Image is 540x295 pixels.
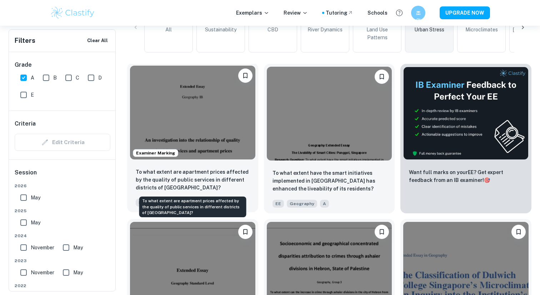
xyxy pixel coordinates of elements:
[85,35,110,46] button: Clear All
[15,168,110,183] h6: Session
[165,26,172,34] span: All
[98,74,102,82] span: D
[409,168,523,184] p: Want full marks on your EE ? Get expert feedback from an IB examiner!
[136,168,250,192] p: To what extent are apartment prices affected by the quality of public services in different distr...
[50,6,95,20] img: Clastify logo
[287,200,317,208] span: Geography
[414,9,422,17] h6: 조원
[440,6,490,19] button: UPGRADE NOW
[15,36,35,46] h6: Filters
[15,119,36,128] h6: Criteria
[465,26,498,34] span: Microclimates
[15,258,110,264] span: 2023
[53,74,57,82] span: B
[31,91,34,99] span: E
[403,67,529,160] img: Thumbnail
[511,225,526,239] button: Bookmark
[73,269,83,276] span: May
[15,134,110,151] div: Criteria filters are unavailable when searching by topic
[139,197,246,217] div: To what extent are apartment prices affected by the quality of public services in different distr...
[133,150,178,156] span: Examiner Marking
[307,26,342,34] span: River Dynamics
[356,26,398,41] span: Land Use Patterns
[238,68,252,83] button: Bookmark
[76,74,79,82] span: C
[267,26,278,34] span: CBD
[326,9,353,17] a: Tutoring
[400,64,531,213] a: ThumbnailWant full marks on yourEE? Get expert feedback from an IB examiner!
[367,9,387,17] a: Schools
[31,269,54,276] span: November
[31,74,34,82] span: A
[272,169,386,193] p: To what extent have the smart initiatives implemented in Punggol has enhanced the liveability of ...
[31,194,40,202] span: May
[31,219,40,227] span: May
[15,208,110,214] span: 2025
[264,64,395,213] a: BookmarkTo what extent have the smart initiatives implemented in Punggol has enhanced the liveabi...
[15,61,110,69] h6: Grade
[414,26,444,34] span: Urban Stress
[127,64,258,213] a: Examiner MarkingBookmarkTo what extent are apartment prices affected by the quality of public ser...
[375,70,389,84] button: Bookmark
[375,225,389,239] button: Bookmark
[411,6,425,20] button: 조원
[320,200,329,208] span: A
[130,66,255,159] img: Geography EE example thumbnail: To what extent are apartment prices affe
[484,177,490,183] span: 🎯
[272,200,284,208] span: EE
[31,244,54,251] span: November
[284,9,308,17] p: Review
[15,183,110,189] span: 2026
[15,283,110,289] span: 2022
[238,225,252,239] button: Bookmark
[136,199,147,207] span: EE
[15,233,110,239] span: 2024
[267,67,392,161] img: Geography EE example thumbnail: To what extent have the smart initiative
[236,9,269,17] p: Exemplars
[393,7,405,19] button: Help and Feedback
[73,244,83,251] span: May
[205,26,236,34] span: Sustainability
